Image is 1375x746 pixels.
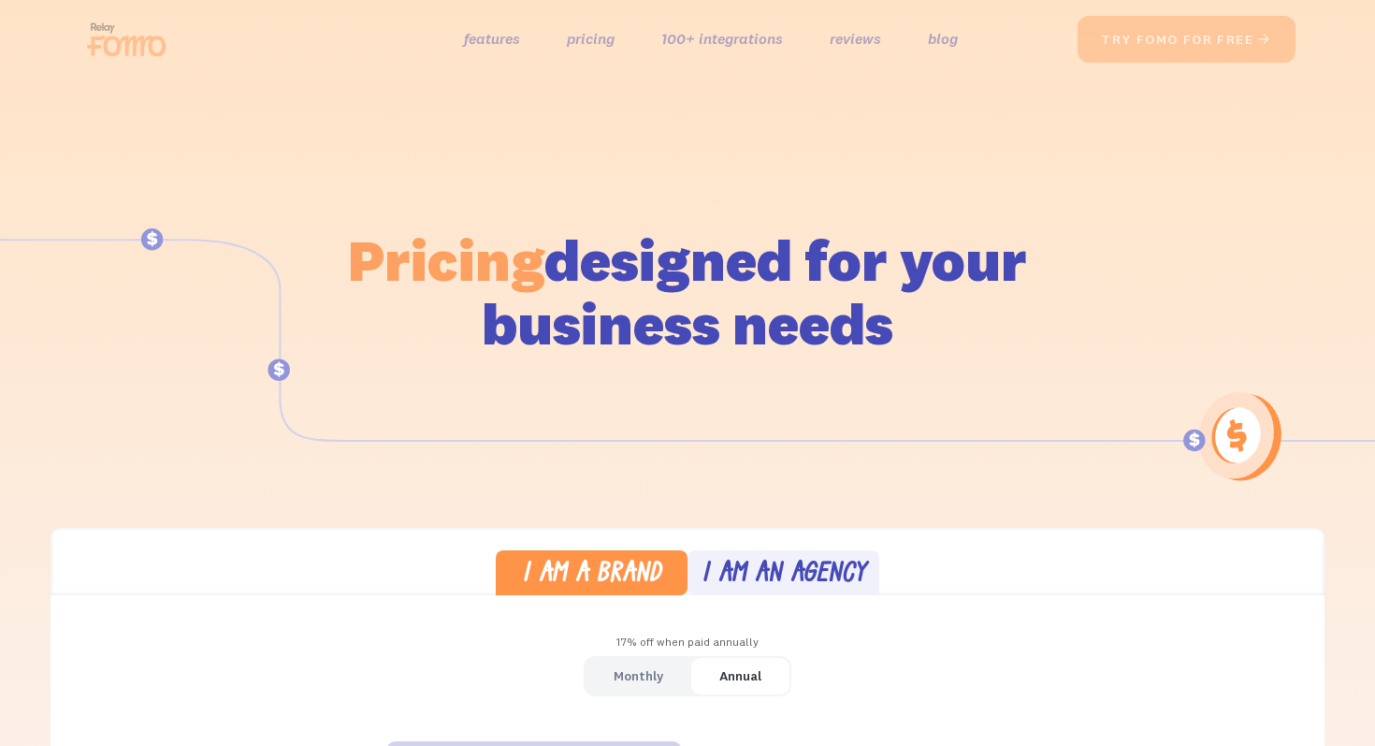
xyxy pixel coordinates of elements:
a: try fomo for free [1078,16,1295,63]
div: Annual [719,663,761,690]
a: features [464,25,520,52]
span: Pricing [348,224,544,296]
a: pricing [567,25,615,52]
div: I am an agency [702,562,866,589]
a: blog [928,25,958,52]
div: Monthly [614,663,663,690]
a: reviews [830,25,881,52]
div: 17% off when paid annually [51,629,1324,656]
div: I am a brand [522,562,661,589]
span:  [1257,31,1272,48]
a: 100+ integrations [661,25,783,52]
h1: designed for your business needs [347,228,1028,356]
